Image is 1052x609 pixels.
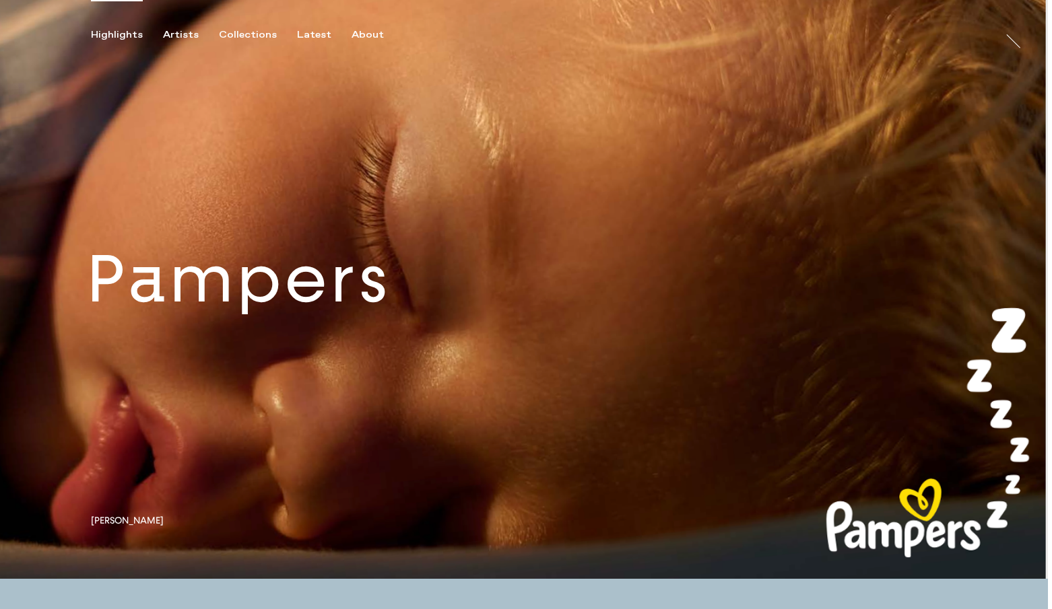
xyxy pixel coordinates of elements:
[91,29,143,41] div: Highlights
[219,29,277,41] div: Collections
[163,29,199,41] div: Artists
[219,29,297,41] button: Collections
[297,29,331,41] div: Latest
[297,29,352,41] button: Latest
[352,29,384,41] div: About
[352,29,404,41] button: About
[91,29,163,41] button: Highlights
[163,29,219,41] button: Artists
